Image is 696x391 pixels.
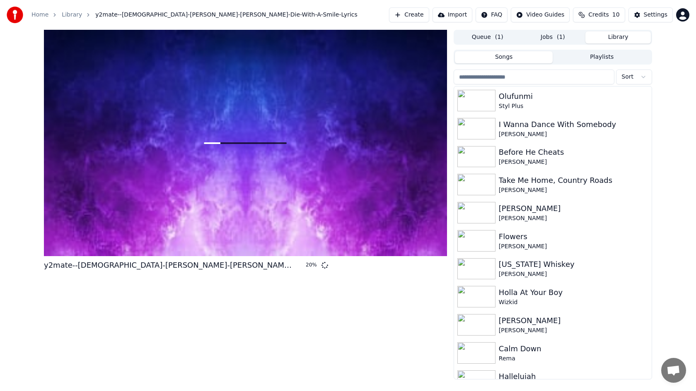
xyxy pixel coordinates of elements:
span: ( 1 ) [495,33,503,41]
div: [PERSON_NAME] [499,158,648,166]
div: Take Me Home, Country Roads [499,175,648,186]
button: Songs [455,51,553,63]
nav: breadcrumb [31,11,358,19]
a: Open chat [661,358,686,383]
span: Credits [588,11,609,19]
button: Video Guides [511,7,570,22]
div: Hallelujah [499,371,648,382]
div: Calm Down [499,343,648,355]
div: [PERSON_NAME] [499,326,648,335]
button: Credits10 [573,7,625,22]
div: Before He Cheats [499,146,648,158]
span: 10 [612,11,620,19]
button: Import [433,7,472,22]
div: [PERSON_NAME] [499,203,648,214]
a: Library [62,11,82,19]
div: Wizkid [499,298,648,307]
div: [PERSON_NAME] [499,270,648,278]
div: [PERSON_NAME] [499,315,648,326]
button: Jobs [520,31,586,43]
div: y2mate--[DEMOGRAPHIC_DATA]-[PERSON_NAME]-[PERSON_NAME]-Die-With-A-Smile-Lyrics [44,259,292,271]
button: Queue [455,31,520,43]
button: FAQ [476,7,508,22]
div: Settings [644,11,667,19]
div: Rema [499,355,648,363]
button: Create [389,7,429,22]
span: Sort [621,73,633,81]
button: Playlists [553,51,651,63]
div: I Wanna Dance With Somebody [499,119,648,130]
div: [PERSON_NAME] [499,214,648,223]
span: ( 1 ) [557,33,565,41]
div: [PERSON_NAME] [499,186,648,194]
div: Olufunmi [499,91,648,102]
div: [PERSON_NAME] [499,242,648,251]
div: [US_STATE] Whiskey [499,259,648,270]
img: youka [7,7,23,23]
div: Styl Plus [499,102,648,110]
div: Holla At Your Boy [499,287,648,298]
button: Settings [628,7,673,22]
button: Library [585,31,651,43]
span: y2mate--[DEMOGRAPHIC_DATA]-[PERSON_NAME]-[PERSON_NAME]-Die-With-A-Smile-Lyrics [95,11,358,19]
div: [PERSON_NAME] [499,130,648,139]
a: Home [31,11,48,19]
div: Flowers [499,231,648,242]
div: 20 % [306,262,318,269]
